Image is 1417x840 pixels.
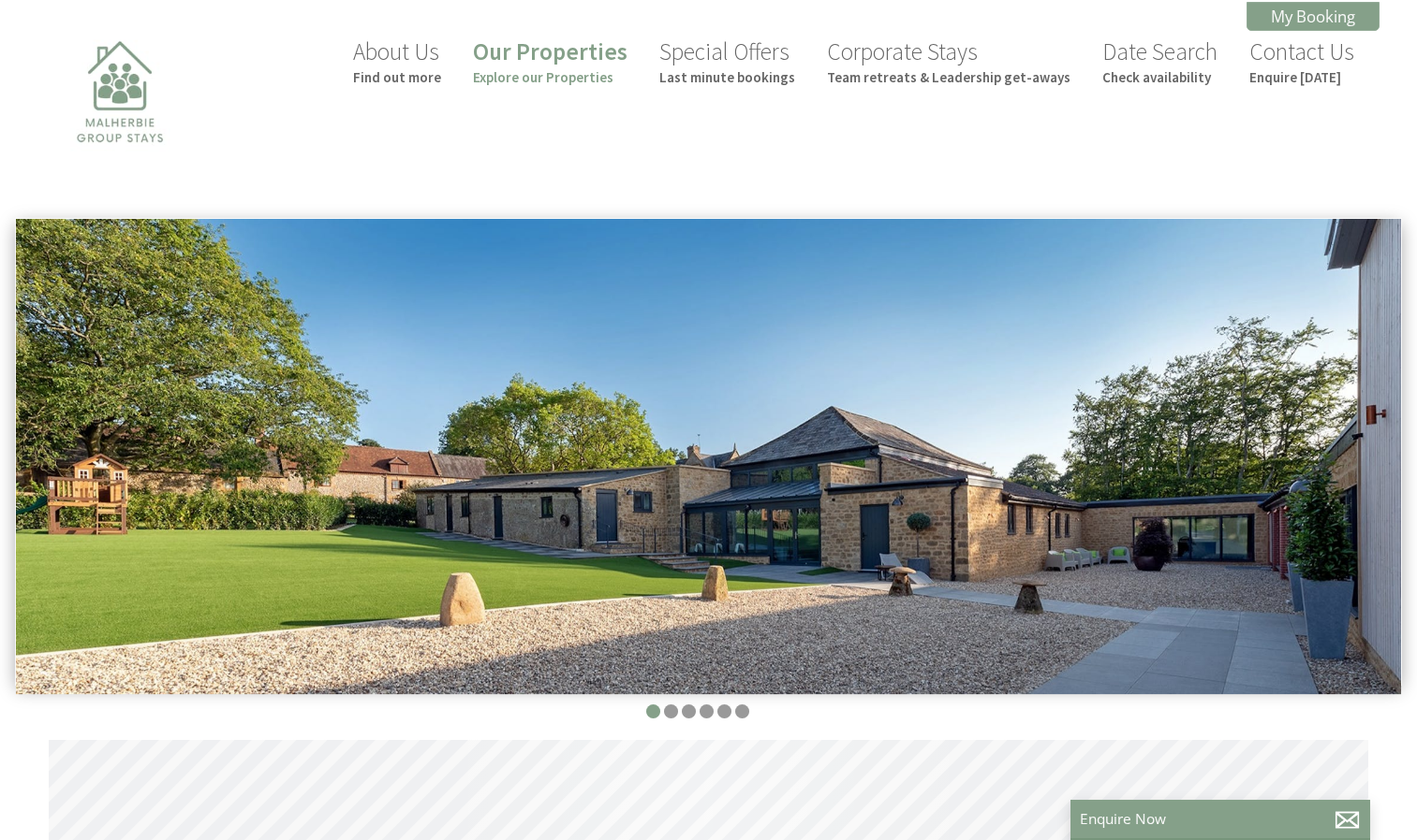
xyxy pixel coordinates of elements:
[1102,68,1218,86] small: Check availability
[659,68,795,86] small: Last minute bookings
[1249,36,1354,86] a: Contact UsEnquire [DATE]
[353,68,441,86] small: Find out more
[473,68,627,86] small: Explore our Properties
[473,36,627,86] a: Our PropertiesExplore our Properties
[353,36,441,86] a: About UsFind out more
[26,29,214,216] img: Malherbie Group Stays
[1102,36,1218,86] a: Date SearchCheck availability
[827,36,1070,86] a: Corporate StaysTeam retreats & Leadership get-aways
[1249,68,1354,86] small: Enquire [DATE]
[1080,809,1361,829] p: Enquire Now
[1247,2,1380,31] a: My Booking
[827,68,1070,86] small: Team retreats & Leadership get-aways
[659,36,795,86] a: Special OffersLast minute bookings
